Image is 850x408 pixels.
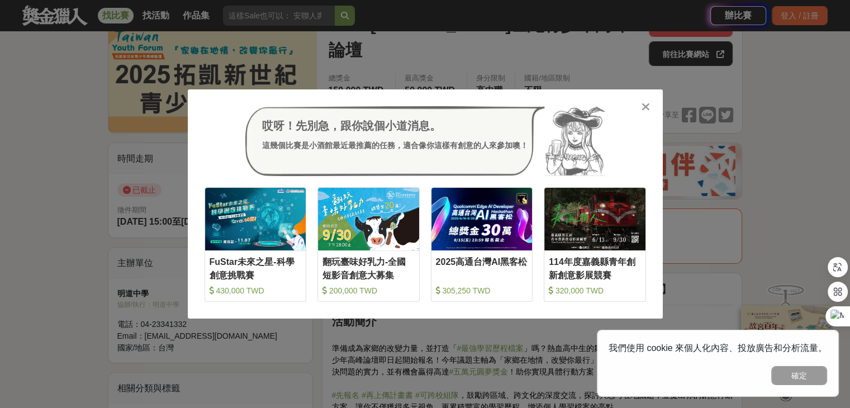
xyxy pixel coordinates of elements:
div: 2025高通台灣AI黑客松 [436,255,528,281]
div: FuStar未來之星-科學創意挑戰賽 [210,255,302,281]
img: Avatar [545,106,605,177]
a: Cover Image2025高通台灣AI黑客松 305,250 TWD [431,187,533,302]
img: Cover Image [431,188,533,250]
a: Cover ImageFuStar未來之星-科學創意挑戰賽 430,000 TWD [205,187,307,302]
div: 430,000 TWD [210,285,302,296]
div: 翻玩臺味好乳力-全國短影音創意大募集 [322,255,415,281]
img: Cover Image [318,188,419,250]
img: Cover Image [544,188,645,250]
button: 確定 [771,366,827,385]
div: 200,000 TWD [322,285,415,296]
a: Cover Image114年度嘉義縣青年創新創意影展競賽 320,000 TWD [544,187,646,302]
div: 320,000 TWD [549,285,641,296]
a: Cover Image翻玩臺味好乳力-全國短影音創意大募集 200,000 TWD [317,187,420,302]
div: 這幾個比賽是小酒館最近最推薦的任務，適合像你這樣有創意的人來參加噢！ [262,140,528,151]
div: 114年度嘉義縣青年創新創意影展競賽 [549,255,641,281]
div: 305,250 TWD [436,285,528,296]
img: Cover Image [205,188,306,250]
div: 哎呀！先別急，跟你說個小道消息。 [262,117,528,134]
span: 我們使用 cookie 來個人化內容、投放廣告和分析流量。 [609,343,827,353]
